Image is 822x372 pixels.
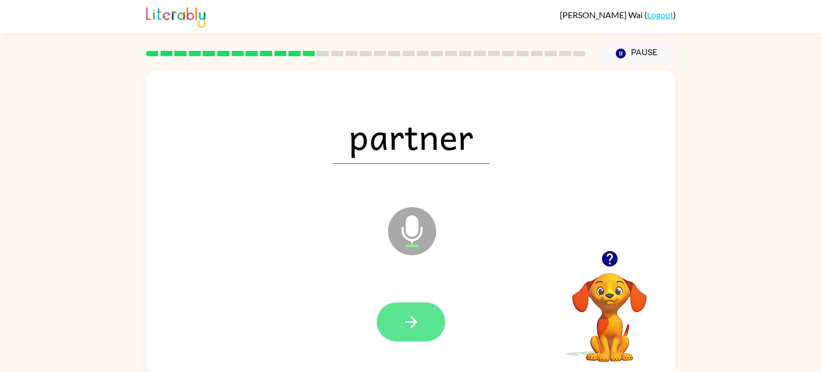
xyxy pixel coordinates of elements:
[647,10,673,20] a: Logout
[556,256,663,363] video: Your browser must support playing .mp4 files to use Literably. Please try using another browser.
[560,10,676,20] div: ( )
[146,4,205,28] img: Literably
[598,41,676,66] button: Pause
[560,10,644,20] span: [PERSON_NAME] Wai
[333,108,490,164] span: partner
